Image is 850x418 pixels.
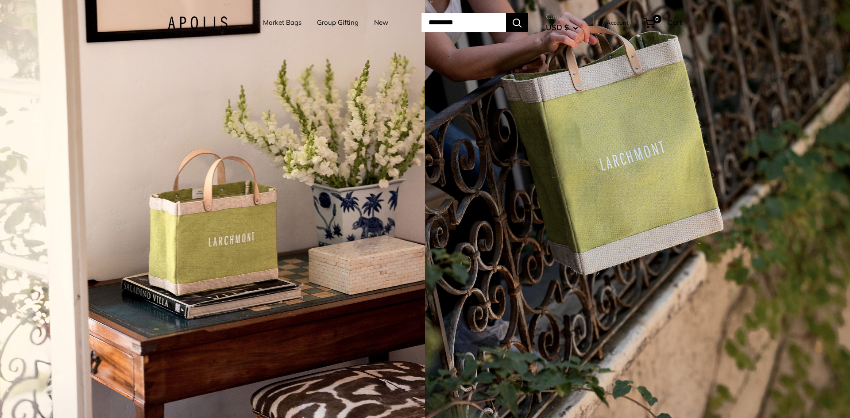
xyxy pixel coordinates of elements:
span: Currency [546,11,578,23]
span: 0 [653,15,661,23]
button: USD $ [546,20,578,35]
a: My Account [597,17,629,28]
a: 0 Cart [644,15,682,30]
span: Cart [667,18,682,27]
button: Search [506,13,528,32]
img: Apolis [168,16,228,29]
input: Search... [421,13,506,32]
span: USD $ [546,23,569,32]
a: Group Gifting [317,16,359,29]
a: New [374,16,388,29]
a: Market Bags [263,16,301,29]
